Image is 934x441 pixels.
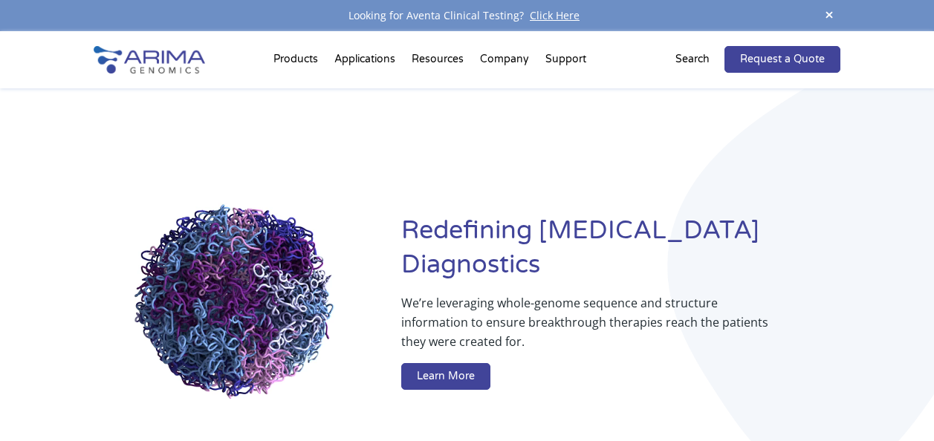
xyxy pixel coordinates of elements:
[401,363,490,390] a: Learn More
[724,46,840,73] a: Request a Quote
[675,50,710,69] p: Search
[401,214,840,293] h1: Redefining [MEDICAL_DATA] Diagnostics
[524,8,586,22] a: Click Here
[94,46,205,73] img: Arima-Genomics-logo
[860,370,934,441] iframe: Chat Widget
[401,293,781,363] p: We’re leveraging whole-genome sequence and structure information to ensure breakthrough therapies...
[94,6,841,25] div: Looking for Aventa Clinical Testing?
